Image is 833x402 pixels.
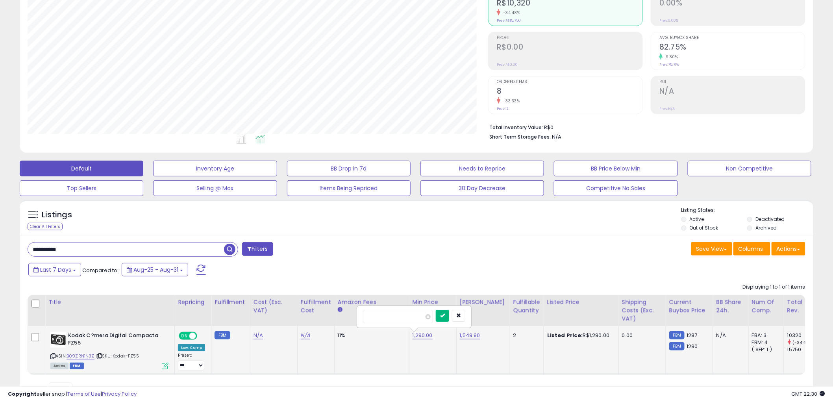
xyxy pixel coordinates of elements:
div: Low. Comp [178,344,205,351]
div: Current Buybox Price [669,298,710,315]
div: Displaying 1 to 1 of 1 items [743,283,805,291]
button: Last 7 Days [28,263,81,276]
a: Terms of Use [67,390,101,398]
div: Total Rev. [787,298,816,315]
label: Archived [755,224,777,231]
button: Selling @ Max [153,180,277,196]
div: Min Price [413,298,453,306]
button: Actions [772,242,805,256]
button: Inventory Age [153,161,277,176]
b: Total Inventory Value: [489,124,543,131]
button: Save View [691,242,732,256]
span: 1290 [687,343,698,350]
b: Short Term Storage Fees: [489,133,551,140]
span: | SKU: Kodak-FZ55 [96,353,139,359]
div: Amazon Fees [338,298,406,306]
button: Needs to Reprice [420,161,544,176]
label: Out of Stock [690,224,718,231]
strong: Copyright [8,390,37,398]
button: Default [20,161,143,176]
button: Filters [242,242,273,256]
span: ON [180,333,189,339]
div: Title [48,298,171,306]
div: 11% [338,332,403,339]
a: B09ZRN1N3Z [67,353,94,359]
h2: 82.75% [659,43,805,53]
div: 10320 [787,332,819,339]
button: Columns [733,242,770,256]
b: Kodak C?mera Digital Compacta FZ55 [68,332,164,348]
h2: 8 [497,87,642,97]
div: FBA: 3 [752,332,778,339]
div: Fulfillment [215,298,246,306]
div: seller snap | | [8,391,137,398]
small: Prev: R$15,750 [497,18,521,23]
span: Ordered Items [497,80,642,84]
button: Competitive No Sales [554,180,678,196]
div: FBM: 4 [752,339,778,346]
div: Shipping Costs (Exc. VAT) [622,298,663,323]
span: FBM [70,363,84,369]
small: (-34.48%) [792,339,814,346]
span: Last 7 Days [40,266,71,274]
label: Deactivated [755,216,785,222]
a: N/A [301,332,310,339]
button: Items Being Repriced [287,180,411,196]
div: 2 [513,332,538,339]
small: -34.48% [500,10,520,16]
span: Compared to: [82,267,118,274]
div: R$1,290.00 [547,332,613,339]
h2: R$0.00 [497,43,642,53]
span: OFF [196,333,209,339]
button: BB Price Below Min [554,161,678,176]
div: ASIN: [50,332,168,369]
button: Aug-25 - Aug-31 [122,263,188,276]
a: 1,549.90 [460,332,480,339]
button: Non Competitive [688,161,811,176]
span: Show: entries [33,385,90,393]
b: Listed Price: [547,332,583,339]
div: Fulfillment Cost [301,298,331,315]
span: Profit [497,36,642,40]
small: Amazon Fees. [338,306,342,313]
div: [PERSON_NAME] [460,298,507,306]
button: Top Sellers [20,180,143,196]
p: Listing States: [681,207,813,214]
div: 0.00 [622,332,660,339]
small: -33.33% [500,98,520,104]
span: Avg. Buybox Share [659,36,805,40]
div: Preset: [178,353,205,371]
small: Prev: 75.71% [659,62,679,67]
span: ROI [659,80,805,84]
small: FBM [215,331,230,339]
span: 1287 [687,332,698,339]
div: Repricing [178,298,208,306]
div: Listed Price [547,298,615,306]
h5: Listings [42,209,72,220]
small: FBM [669,331,685,339]
span: All listings currently available for purchase on Amazon [50,363,68,369]
a: 1,290.00 [413,332,433,339]
button: 30 Day Decrease [420,180,544,196]
div: N/A [716,332,742,339]
label: Active [690,216,704,222]
div: Fulfillable Quantity [513,298,541,315]
div: BB Share 24h. [716,298,745,315]
span: N/A [552,133,561,141]
small: Prev: N/A [659,106,675,111]
div: ( SFP: 1 ) [752,346,778,353]
small: Prev: R$0.00 [497,62,518,67]
span: 2025-09-8 22:30 GMT [792,390,825,398]
small: Prev: 12 [497,106,509,111]
div: Clear All Filters [28,223,63,230]
a: N/A [254,332,263,339]
button: BB Drop in 7d [287,161,411,176]
span: Aug-25 - Aug-31 [133,266,178,274]
h2: N/A [659,87,805,97]
li: R$0 [489,122,800,132]
span: Columns [739,245,763,253]
div: Num of Comp. [752,298,781,315]
div: Cost (Exc. VAT) [254,298,294,315]
img: 41T8xBcN3YL._SL40_.jpg [50,332,66,348]
small: FBM [669,342,685,350]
